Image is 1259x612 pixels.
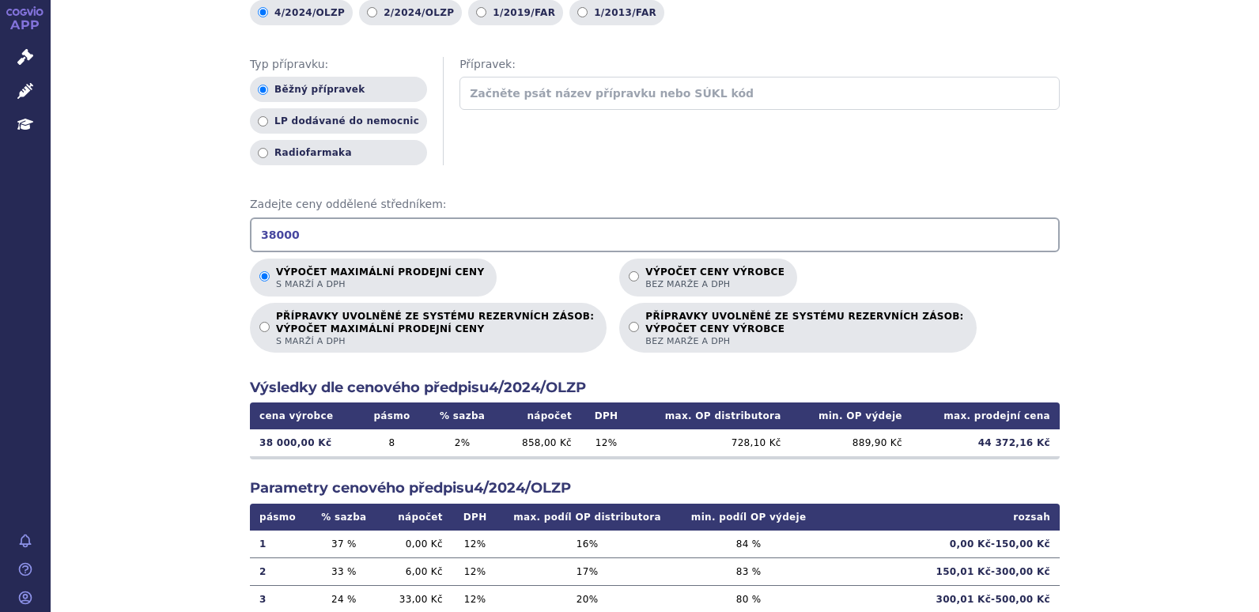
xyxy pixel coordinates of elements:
[631,429,790,456] td: 728,10 Kč
[677,531,821,558] td: 84 %
[581,429,631,456] td: 12 %
[378,531,452,558] td: 0,00 Kč
[250,531,309,558] td: 1
[677,557,821,585] td: 83 %
[645,335,963,347] span: bez marže a DPH
[497,557,676,585] td: 17 %
[258,7,268,17] input: 4/2024/OLZP
[476,7,486,17] input: 1/2019/FAR
[912,402,1060,429] th: max. prodejní cena
[821,504,1060,531] th: rozsah
[250,557,309,585] td: 2
[497,504,676,531] th: max. podíl OP distributora
[629,322,639,332] input: PŘÍPRAVKY UVOLNĚNÉ ZE SYSTÉMU REZERVNÍCH ZÁSOB:VÝPOČET CENY VÝROBCEbez marže a DPH
[250,108,427,134] label: LP dodávané do nemocnic
[791,429,912,456] td: 889,90 Kč
[631,402,790,429] th: max. OP distributora
[581,402,631,429] th: DPH
[250,197,1060,213] span: Zadejte ceny oddělené středníkem:
[645,266,785,290] p: Výpočet ceny výrobce
[250,504,309,531] th: pásmo
[497,531,676,558] td: 16 %
[250,140,427,165] label: Radiofarmaka
[276,278,484,290] span: s marží a DPH
[276,323,594,335] strong: VÝPOČET MAXIMÁLNÍ PRODEJNÍ CENY
[309,504,378,531] th: % sazba
[425,402,501,429] th: % sazba
[309,557,378,585] td: 33 %
[250,77,427,102] label: Běžný přípravek
[259,322,270,332] input: PŘÍPRAVKY UVOLNĚNÉ ZE SYSTÉMU REZERVNÍCH ZÁSOB:VÝPOČET MAXIMÁLNÍ PRODEJNÍ CENYs marží a DPH
[677,504,821,531] th: min. podíl OP výdeje
[459,77,1060,110] input: Začněte psát název přípravku nebo SÚKL kód
[276,311,594,347] p: PŘÍPRAVKY UVOLNĚNÉ ZE SYSTÉMU REZERVNÍCH ZÁSOB:
[258,85,268,95] input: Běžný přípravek
[250,402,359,429] th: cena výrobce
[821,531,1060,558] td: 0,00 Kč - 150,00 Kč
[259,271,270,281] input: Výpočet maximální prodejní cenys marží a DPH
[250,478,1060,498] h2: Parametry cenového předpisu 4/2024/OLZP
[452,557,498,585] td: 12 %
[309,531,378,558] td: 37 %
[425,429,501,456] td: 2 %
[258,116,268,127] input: LP dodávané do nemocnic
[258,148,268,158] input: Radiofarmaka
[378,504,452,531] th: nápočet
[645,311,963,347] p: PŘÍPRAVKY UVOLNĚNÉ ZE SYSTÉMU REZERVNÍCH ZÁSOB:
[629,271,639,281] input: Výpočet ceny výrobcebez marže a DPH
[791,402,912,429] th: min. OP výdeje
[359,429,425,456] td: 8
[378,557,452,585] td: 6,00 Kč
[912,429,1060,456] td: 44 372,16 Kč
[501,429,581,456] td: 858,00 Kč
[452,504,498,531] th: DPH
[459,57,1060,73] span: Přípravek:
[276,335,594,347] span: s marží a DPH
[821,557,1060,585] td: 150,01 Kč - 300,00 Kč
[645,323,963,335] strong: VÝPOČET CENY VÝROBCE
[367,7,377,17] input: 2/2024/OLZP
[250,57,427,73] span: Typ přípravku:
[452,531,498,558] td: 12 %
[501,402,581,429] th: nápočet
[250,217,1060,252] input: Zadejte ceny oddělené středníkem
[577,7,588,17] input: 1/2013/FAR
[250,429,359,456] td: 38 000,00 Kč
[359,402,425,429] th: pásmo
[276,266,484,290] p: Výpočet maximální prodejní ceny
[645,278,785,290] span: bez marže a DPH
[250,378,1060,398] h2: Výsledky dle cenového předpisu 4/2024/OLZP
